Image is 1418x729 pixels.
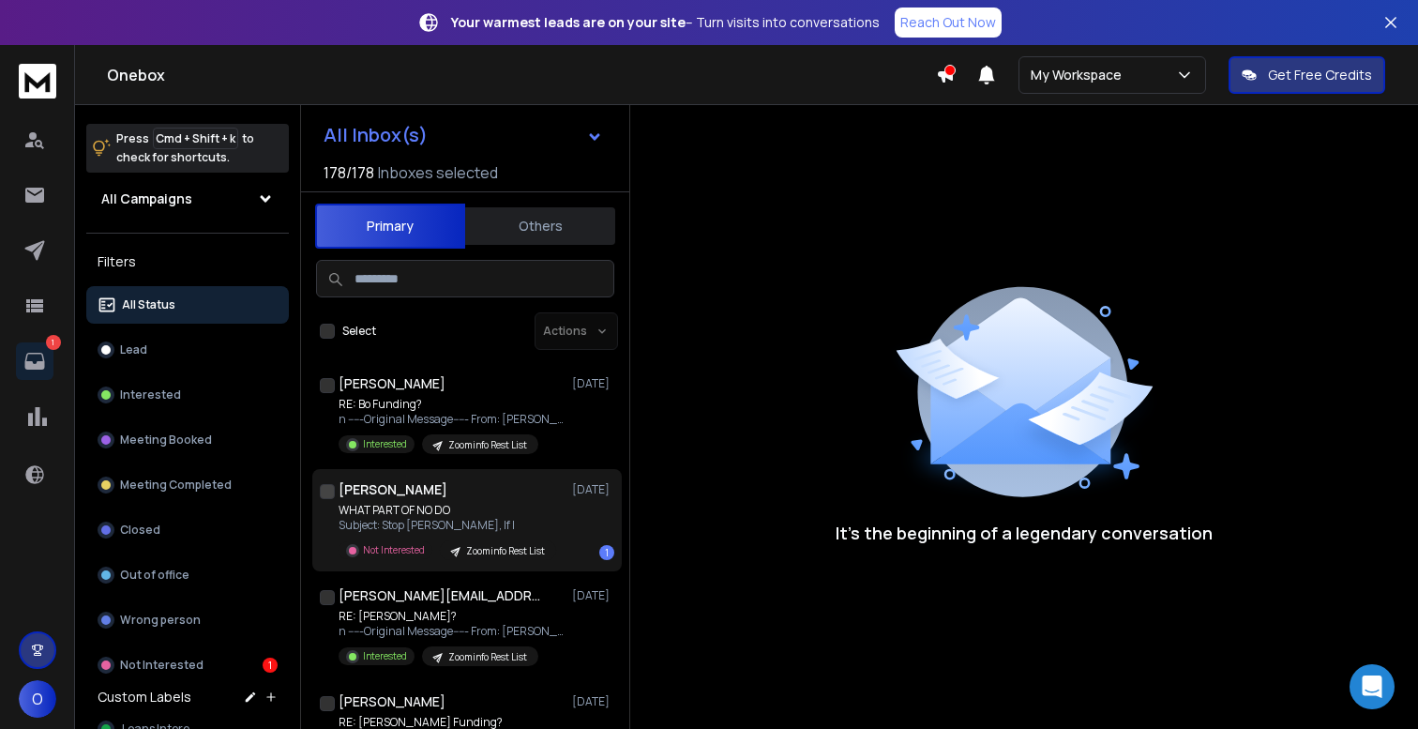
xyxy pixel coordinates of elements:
p: Not Interested [363,543,425,557]
button: Wrong person [86,601,289,639]
img: logo [19,64,56,99]
p: WHAT PART OF NO DO [339,503,556,518]
p: RE: [PERSON_NAME]? [339,609,564,624]
p: Meeting Booked [120,433,212,448]
p: Zoominfo Rest List [448,650,527,664]
h1: [PERSON_NAME][EMAIL_ADDRESS][DOMAIN_NAME] [339,586,545,605]
p: Meeting Completed [120,478,232,493]
div: Open Intercom Messenger [1350,664,1395,709]
p: Zoominfo Rest List [448,438,527,452]
p: [DATE] [572,694,614,709]
button: O [19,680,56,718]
p: Get Free Credits [1268,66,1372,84]
a: 1 [16,342,53,380]
h3: Inboxes selected [378,161,498,184]
p: Wrong person [120,613,201,628]
h1: All Inbox(s) [324,126,428,144]
p: Closed [120,523,160,538]
p: [DATE] [572,482,614,497]
h3: Custom Labels [98,688,191,706]
p: Reach Out Now [900,13,996,32]
p: Interested [363,649,407,663]
button: Get Free Credits [1229,56,1385,94]
button: All Campaigns [86,180,289,218]
p: Not Interested [120,658,204,673]
p: n -----Original Message----- From: [PERSON_NAME] [339,624,564,639]
p: Subject: Stop [PERSON_NAME], If I [339,518,556,533]
button: Meeting Completed [86,466,289,504]
h1: [PERSON_NAME] [339,374,445,393]
p: Interested [120,387,181,402]
button: All Status [86,286,289,324]
label: Select [342,324,376,339]
h3: Filters [86,249,289,275]
p: Out of office [120,568,189,583]
div: 1 [599,545,614,560]
p: 1 [46,335,61,350]
h1: [PERSON_NAME] [339,692,445,711]
p: It’s the beginning of a legendary conversation [836,520,1213,546]
h1: [PERSON_NAME] [339,480,447,499]
button: Closed [86,511,289,549]
p: Lead [120,342,147,357]
p: Interested [363,437,407,451]
p: – Turn visits into conversations [451,13,880,32]
button: Not Interested1 [86,646,289,684]
p: Press to check for shortcuts. [116,129,254,167]
p: RE: Bo Funding? [339,397,564,412]
p: Zoominfo Rest List [466,544,545,558]
p: [DATE] [572,376,614,391]
button: Others [465,205,615,247]
h1: Onebox [107,64,936,86]
button: Meeting Booked [86,421,289,459]
span: 178 / 178 [324,161,374,184]
button: Interested [86,376,289,414]
strong: Your warmest leads are on your site [451,13,686,31]
p: n -----Original Message----- From: [PERSON_NAME] [339,412,564,427]
button: All Inbox(s) [309,116,618,154]
span: Cmd + Shift + k [153,128,238,149]
button: Primary [315,204,465,249]
p: My Workspace [1031,66,1129,84]
p: [DATE] [572,588,614,603]
p: All Status [122,297,175,312]
h1: All Campaigns [101,190,192,208]
div: 1 [263,658,278,673]
button: Out of office [86,556,289,594]
a: Reach Out Now [895,8,1002,38]
button: Lead [86,331,289,369]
